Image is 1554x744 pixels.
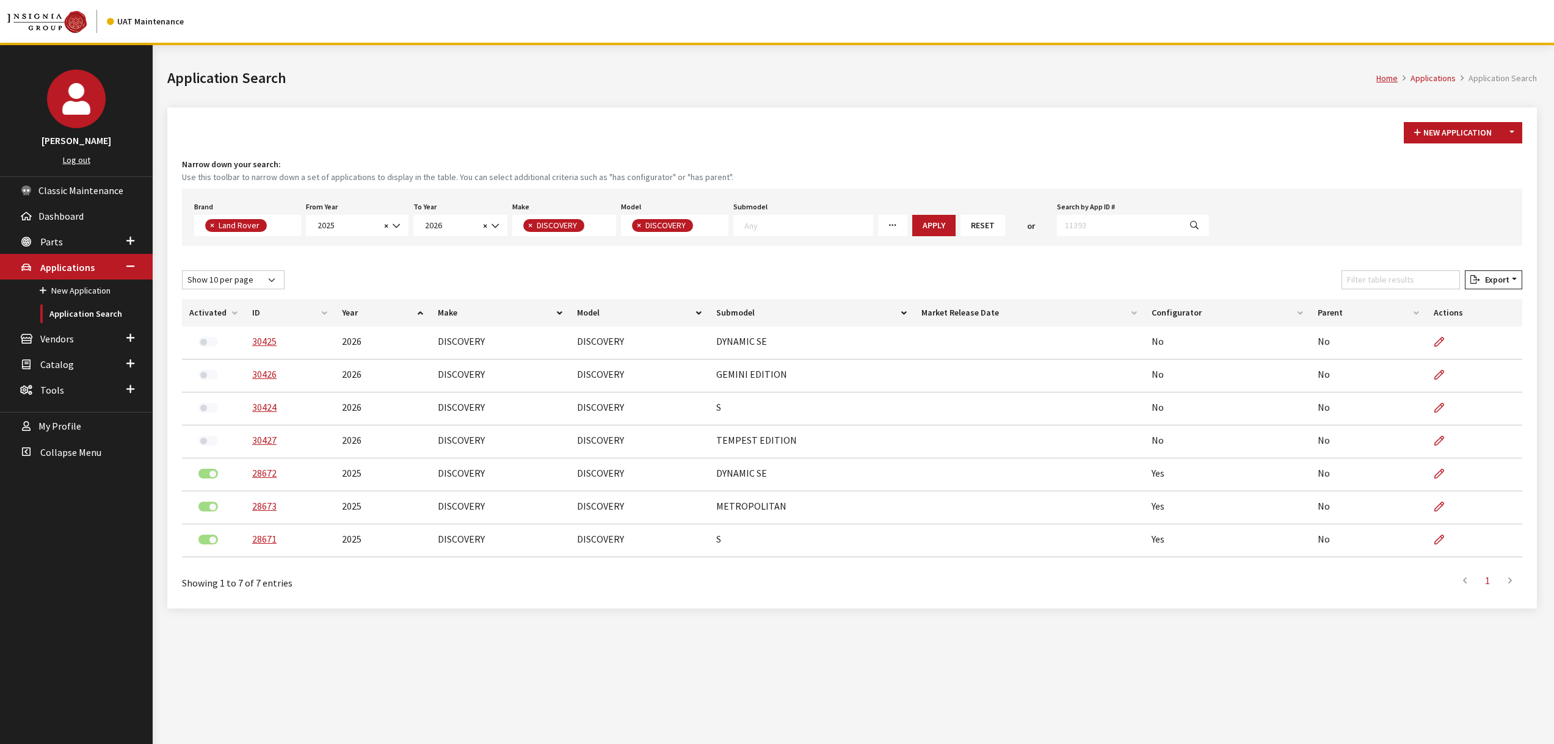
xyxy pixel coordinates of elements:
div: UAT Maintenance [107,15,184,28]
a: Home [1376,73,1398,84]
li: DISCOVERY [632,219,693,232]
small: Use this toolbar to narrow down a set of applications to display in the table. You can select add... [182,171,1522,184]
button: Export [1465,270,1522,289]
span: × [637,220,641,231]
span: 2025 [314,219,380,232]
span: or [1027,220,1035,233]
h3: [PERSON_NAME] [12,133,140,148]
span: × [384,220,388,231]
a: 30425 [252,335,277,347]
label: Search by App ID # [1057,201,1115,212]
label: Submodel [733,201,768,212]
td: 2025 [335,524,430,557]
td: DISCOVERY [430,392,570,425]
a: Edit Application [1434,359,1454,390]
button: Remove item [523,219,536,232]
td: DISCOVERY [570,359,709,392]
label: Brand [194,201,213,212]
td: 2025 [335,458,430,491]
textarea: Search [744,220,873,231]
span: Classic Maintenance [38,184,123,197]
td: No [1310,392,1426,425]
a: 30424 [252,401,277,413]
label: To Year [413,201,437,212]
a: Edit Application [1434,524,1454,555]
textarea: Search [587,221,594,232]
li: Applications [1398,72,1456,85]
a: Edit Application [1434,458,1454,489]
td: DISCOVERY [570,458,709,491]
a: 28672 [252,467,277,479]
td: No [1144,425,1311,458]
span: Applications [40,261,95,273]
h4: Narrow down your search: [182,158,1522,171]
th: Year: activate to sort column ascending [335,299,430,327]
a: 1 [1476,568,1498,593]
span: Tools [40,384,64,396]
button: Apply [912,215,956,236]
td: DISCOVERY [570,392,709,425]
td: DISCOVERY [570,524,709,557]
a: Edit Application [1434,425,1454,456]
img: Catalog Maintenance [7,11,87,33]
span: Export [1480,274,1509,285]
th: Market Release Date: activate to sort column ascending [914,299,1144,327]
th: Submodel: activate to sort column ascending [709,299,914,327]
td: Yes [1144,458,1311,491]
td: METROPOLITAN [709,491,914,524]
td: DISCOVERY [430,458,570,491]
td: DISCOVERY [430,524,570,557]
td: 2025 [335,491,430,524]
textarea: Search [696,221,703,232]
a: Insignia Group logo [7,10,107,33]
input: Filter table results [1342,270,1460,289]
label: Model [621,201,641,212]
th: Activated: activate to sort column ascending [182,299,245,327]
img: John Swartwout [47,70,106,128]
td: No [1310,359,1426,392]
button: Remove item [632,219,644,232]
td: DISCOVERY [570,491,709,524]
textarea: Search [270,221,277,232]
td: 2026 [335,425,430,458]
li: Land Rover [205,219,267,232]
h1: Application Search [167,67,1376,89]
td: DISCOVERY [430,359,570,392]
a: Edit Application [1434,392,1454,423]
td: S [709,392,914,425]
div: Showing 1 to 7 of 7 entries [182,567,732,590]
th: Model: activate to sort column ascending [570,299,709,327]
th: Make: activate to sort column ascending [430,299,570,327]
td: No [1310,491,1426,524]
td: No [1144,392,1311,425]
li: DISCOVERY [523,219,584,232]
td: DISCOVERY [570,425,709,458]
td: DISCOVERY [570,327,709,359]
span: Catalog [40,358,74,370]
button: Remove all items [380,219,388,233]
td: 2026 [335,392,430,425]
a: 28671 [252,533,277,545]
li: Application Search [1456,72,1537,85]
td: S [709,524,914,557]
span: My Profile [38,421,81,433]
td: DISCOVERY [430,327,570,359]
button: Remove item [205,219,217,232]
span: × [528,220,532,231]
td: Yes [1144,491,1311,524]
label: From Year [306,201,338,212]
span: DISCOVERY [644,220,689,231]
td: DYNAMIC SE [709,327,914,359]
button: New Application [1404,122,1502,143]
a: 30427 [252,434,277,446]
td: No [1310,425,1426,458]
span: × [483,220,487,231]
span: DISCOVERY [536,220,580,231]
span: Land Rover [217,220,263,231]
td: GEMINI EDITION [709,359,914,392]
td: Yes [1144,524,1311,557]
button: Remove all items [479,219,487,233]
td: No [1144,327,1311,359]
span: Vendors [40,333,74,345]
td: TEMPEST EDITION [709,425,914,458]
